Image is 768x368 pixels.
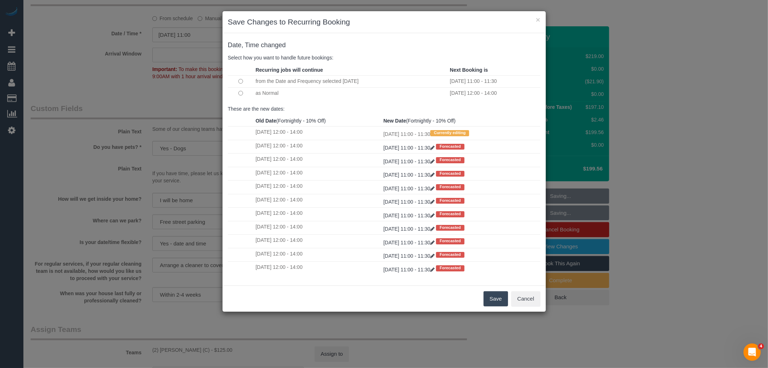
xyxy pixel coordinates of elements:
[436,184,464,190] span: Forecasted
[254,221,382,234] td: [DATE] 12:00 - 14:00
[436,238,464,244] span: Forecasted
[383,118,406,124] strong: New Date
[256,67,323,73] strong: Recurring jobs will continue
[383,267,436,272] a: [DATE] 11:00 - 11:30
[511,291,540,306] button: Cancel
[436,157,464,163] span: Forecasted
[256,118,277,124] strong: Old Date
[254,167,382,180] td: [DATE] 12:00 - 14:00
[254,115,382,127] th: (Fortnightly - 10% Off)
[450,67,488,73] strong: Next Booking is
[383,213,436,218] a: [DATE] 11:00 - 11:30
[254,235,382,248] td: [DATE] 12:00 - 14:00
[254,154,382,167] td: [DATE] 12:00 - 14:00
[436,198,464,204] span: Forecasted
[254,87,448,99] td: as Normal
[382,127,540,140] td: [DATE] 11:00 - 11:30
[254,140,382,153] td: [DATE] 12:00 - 14:00
[484,291,508,306] button: Save
[383,186,436,191] a: [DATE] 11:00 - 11:30
[228,41,259,49] span: Date, Time
[228,17,540,27] h3: Save Changes to Recurring Booking
[436,252,464,258] span: Forecasted
[383,240,436,245] a: [DATE] 11:00 - 11:30
[436,265,464,271] span: Forecasted
[383,226,436,232] a: [DATE] 11:00 - 11:30
[448,75,540,87] td: [DATE] 11:00 - 11:30
[254,181,382,194] td: [DATE] 12:00 - 14:00
[758,343,764,349] span: 4
[382,115,540,127] th: (Fortnightly - 10% Off)
[254,75,448,87] td: from the Date and Frequency selected [DATE]
[383,199,436,205] a: [DATE] 11:00 - 11:30
[436,211,464,217] span: Forecasted
[254,208,382,221] td: [DATE] 12:00 - 14:00
[430,130,469,136] span: Currently editing
[536,16,540,23] button: ×
[254,248,382,261] td: [DATE] 12:00 - 14:00
[228,54,540,61] p: Select how you want to handle future bookings:
[228,105,540,112] p: These are the new dates:
[383,159,436,164] a: [DATE] 11:00 - 11:30
[744,343,761,361] iframe: Intercom live chat
[448,87,540,99] td: [DATE] 12:00 - 14:00
[436,225,464,231] span: Forecasted
[383,172,436,178] a: [DATE] 11:00 - 11:30
[436,144,464,150] span: Forecasted
[254,127,382,140] td: [DATE] 12:00 - 14:00
[436,171,464,177] span: Forecasted
[254,262,382,275] td: [DATE] 12:00 - 14:00
[383,145,436,151] a: [DATE] 11:00 - 11:30
[228,42,540,49] h4: changed
[383,253,436,259] a: [DATE] 11:00 - 11:30
[254,194,382,207] td: [DATE] 12:00 - 14:00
